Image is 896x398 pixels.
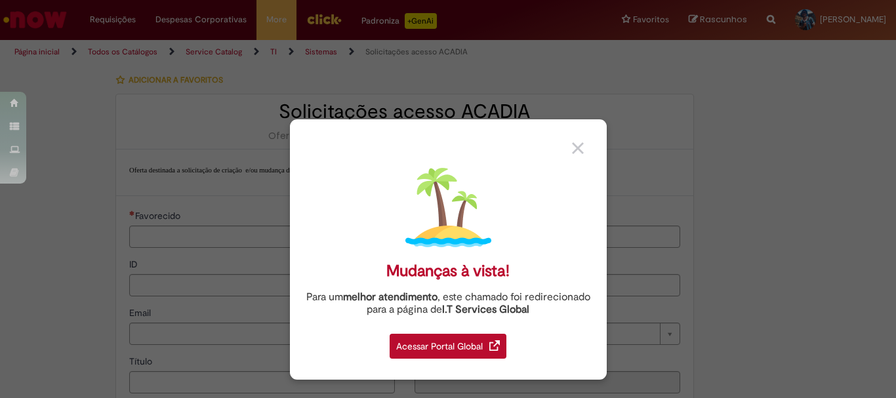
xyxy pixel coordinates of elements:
[572,142,584,154] img: close_button_grey.png
[300,291,597,316] div: Para um , este chamado foi redirecionado para a página de
[405,165,491,250] img: island.png
[390,327,506,359] a: Acessar Portal Global
[442,296,529,316] a: I.T Services Global
[386,262,510,281] div: Mudanças à vista!
[489,340,500,351] img: redirect_link.png
[390,334,506,359] div: Acessar Portal Global
[343,290,438,304] strong: melhor atendimento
